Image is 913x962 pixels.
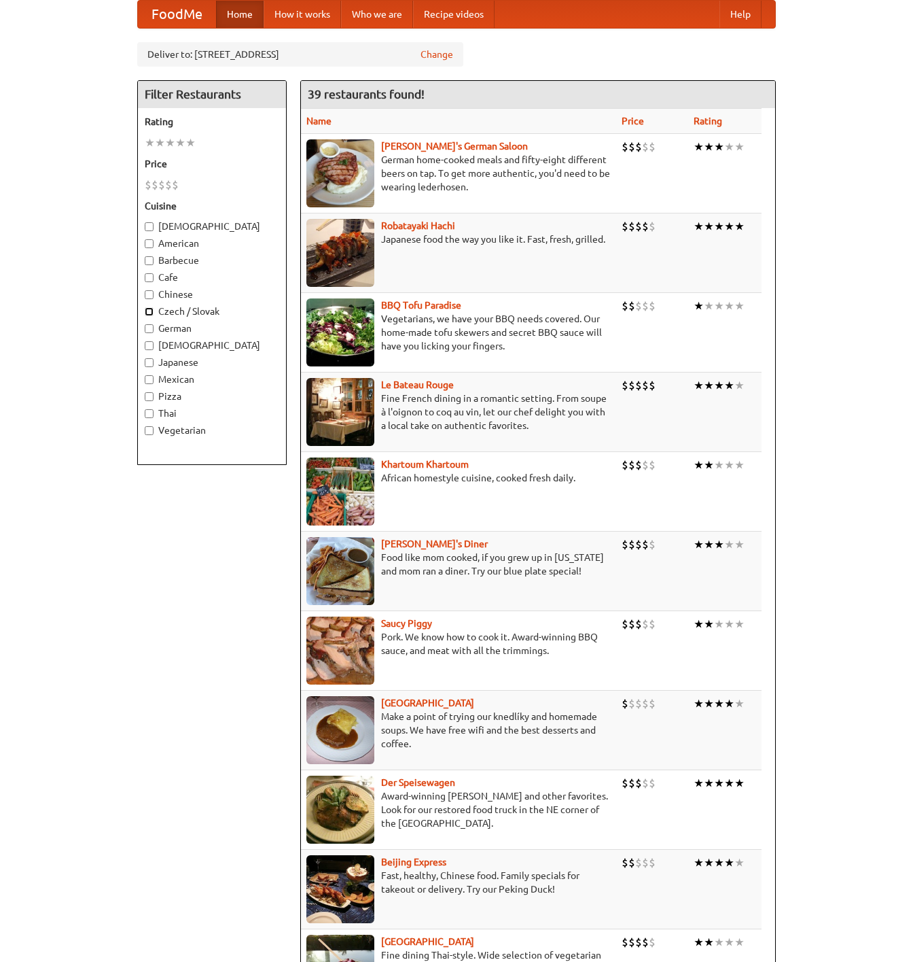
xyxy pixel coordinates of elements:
li: $ [649,378,656,393]
li: ★ [694,458,704,473]
li: ★ [734,298,745,313]
li: ★ [714,617,724,632]
li: $ [635,935,642,950]
li: $ [628,458,635,473]
li: ★ [714,855,724,870]
input: German [145,324,154,333]
a: Le Bateau Rouge [381,379,454,390]
li: ★ [734,219,745,234]
li: $ [642,617,649,632]
li: $ [649,617,656,632]
p: Food like mom cooked, if you grew up in [US_STATE] and mom ran a diner. Try our blue plate special! [306,551,611,578]
li: $ [628,776,635,791]
li: $ [622,617,628,632]
img: speisewagen.jpg [306,776,374,844]
li: $ [635,219,642,234]
h5: Rating [145,115,279,128]
b: Saucy Piggy [381,618,432,629]
li: $ [628,537,635,552]
li: $ [628,696,635,711]
li: ★ [734,458,745,473]
li: $ [649,219,656,234]
li: $ [172,177,179,192]
li: $ [145,177,151,192]
li: $ [649,696,656,711]
label: Vegetarian [145,424,279,437]
li: $ [628,219,635,234]
label: Thai [145,407,279,420]
li: $ [622,537,628,552]
a: [PERSON_NAME]'s German Saloon [381,141,528,152]
li: ★ [734,696,745,711]
img: bateaurouge.jpg [306,378,374,446]
li: $ [635,776,642,791]
li: ★ [704,219,714,234]
li: ★ [145,135,155,150]
label: [DEMOGRAPHIC_DATA] [145,220,279,233]
li: $ [622,935,628,950]
li: $ [642,219,649,234]
li: ★ [704,458,714,473]
li: ★ [694,617,704,632]
li: ★ [704,696,714,711]
li: ★ [704,935,714,950]
img: robatayaki.jpg [306,219,374,287]
img: tofuparadise.jpg [306,298,374,366]
a: Khartoum Khartoum [381,459,469,470]
li: ★ [704,139,714,154]
a: Help [719,1,762,28]
li: ★ [714,537,724,552]
li: ★ [734,378,745,393]
li: ★ [694,537,704,552]
li: ★ [724,458,734,473]
li: ★ [694,219,704,234]
img: khartoum.jpg [306,458,374,526]
li: ★ [175,135,185,150]
p: Vegetarians, we have your BBQ needs covered. Our home-made tofu skewers and secret BBQ sauce will... [306,312,611,353]
li: $ [649,935,656,950]
li: $ [622,219,628,234]
li: ★ [714,378,724,393]
p: Award-winning [PERSON_NAME] and other favorites. Look for our restored food truck in the NE corne... [306,789,611,830]
li: ★ [724,696,734,711]
li: $ [642,458,649,473]
li: $ [635,139,642,154]
ng-pluralize: 39 restaurants found! [308,88,425,101]
li: ★ [724,617,734,632]
li: ★ [704,776,714,791]
input: Mexican [145,375,154,384]
li: $ [642,378,649,393]
li: ★ [155,135,165,150]
input: Barbecue [145,256,154,265]
li: ★ [704,537,714,552]
a: Beijing Express [381,857,446,867]
input: [DEMOGRAPHIC_DATA] [145,341,154,350]
li: ★ [714,696,724,711]
li: $ [622,139,628,154]
a: [GEOGRAPHIC_DATA] [381,936,474,947]
a: Recipe videos [413,1,495,28]
li: ★ [704,298,714,313]
li: ★ [734,617,745,632]
li: $ [649,776,656,791]
b: [PERSON_NAME]'s Diner [381,538,488,549]
a: Rating [694,116,722,126]
li: ★ [734,935,745,950]
b: [GEOGRAPHIC_DATA] [381,698,474,708]
b: BBQ Tofu Paradise [381,300,461,311]
li: ★ [724,537,734,552]
b: Robatayaki Hachi [381,220,455,231]
div: Deliver to: [STREET_ADDRESS] [137,42,463,67]
input: [DEMOGRAPHIC_DATA] [145,222,154,231]
a: Der Speisewagen [381,777,455,788]
li: $ [622,378,628,393]
input: Thai [145,409,154,418]
li: ★ [694,298,704,313]
li: $ [622,696,628,711]
a: Who we are [341,1,413,28]
li: $ [622,298,628,313]
li: ★ [714,776,724,791]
